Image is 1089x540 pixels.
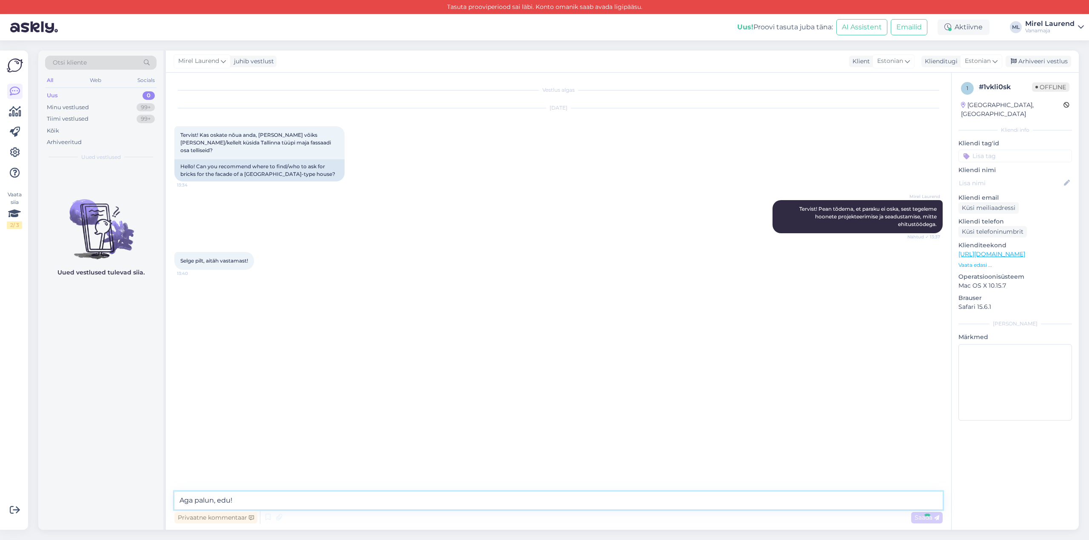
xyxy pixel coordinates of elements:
p: Kliendi telefon [958,217,1072,226]
div: [DATE] [174,104,943,112]
div: Hello! Can you recommend where to find/who to ask for bricks for the facade of a [GEOGRAPHIC_DATA... [174,159,345,181]
span: 13:40 [177,270,209,277]
span: Mirel Laurend [908,193,940,200]
div: 2 / 3 [7,221,22,229]
div: Küsi telefoninumbrit [958,226,1027,237]
span: Estonian [965,57,991,66]
p: Märkmed [958,333,1072,342]
div: Web [88,75,103,86]
p: Kliendi nimi [958,166,1072,175]
span: Tervist! Pean tõdema, et paraku ei oska, sest tegeleme hoonete projekteerimise ja seadustamise, m... [799,206,938,227]
div: Vestlus algas [174,86,943,94]
div: # 1vkli0sk [979,82,1032,92]
div: Klienditugi [921,57,958,66]
img: No chats [38,184,163,260]
div: [GEOGRAPHIC_DATA], [GEOGRAPHIC_DATA] [961,101,1063,119]
div: Kõik [47,127,59,135]
div: 0 [143,91,155,100]
span: Otsi kliente [53,58,87,67]
input: Lisa nimi [959,178,1062,188]
div: Socials [136,75,157,86]
p: Uued vestlused tulevad siia. [57,268,145,277]
div: Küsi meiliaadressi [958,202,1019,214]
b: Uus! [737,23,753,31]
span: 13:34 [177,182,209,188]
p: Vaata edasi ... [958,261,1072,269]
p: Klienditeekond [958,241,1072,250]
div: Uus [47,91,58,100]
p: Kliendi email [958,193,1072,202]
div: All [45,75,55,86]
div: [PERSON_NAME] [958,320,1072,328]
span: Tervist! Kas oskate nõua anda, [PERSON_NAME] võiks [PERSON_NAME]/kellelt küsida Tallinna tüüpi ma... [180,132,332,153]
div: Vaata siia [7,191,22,229]
p: Brauser [958,294,1072,303]
div: Mirel Laurend [1025,20,1075,27]
input: Lisa tag [958,150,1072,162]
span: Uued vestlused [81,153,121,161]
div: Proovi tasuta juba täna: [737,22,833,32]
img: Askly Logo [7,57,23,74]
div: Arhiveeritud [47,138,82,147]
span: 1 [966,85,968,91]
p: Operatsioonisüsteem [958,272,1072,281]
span: Estonian [877,57,903,66]
div: Kliendi info [958,126,1072,134]
div: ML [1010,21,1022,33]
div: 99+ [137,115,155,123]
div: Arhiveeri vestlus [1006,56,1071,67]
div: Vanamaja [1025,27,1075,34]
div: juhib vestlust [231,57,274,66]
button: AI Assistent [836,19,887,35]
div: 99+ [137,103,155,112]
div: Klient [849,57,870,66]
span: Mirel Laurend [178,57,219,66]
span: Selge pilt, aitäh vastamast! [180,257,248,264]
p: Kliendi tag'id [958,139,1072,148]
a: Mirel LaurendVanamaja [1025,20,1084,34]
span: Offline [1032,82,1069,92]
span: Nähtud ✓ 13:37 [907,234,940,240]
button: Emailid [891,19,927,35]
div: Tiimi vestlused [47,115,88,123]
p: Safari 15.6.1 [958,303,1072,311]
div: Minu vestlused [47,103,89,112]
p: Mac OS X 10.15.7 [958,281,1072,290]
a: [URL][DOMAIN_NAME] [958,250,1025,258]
div: Aktiivne [938,20,989,35]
